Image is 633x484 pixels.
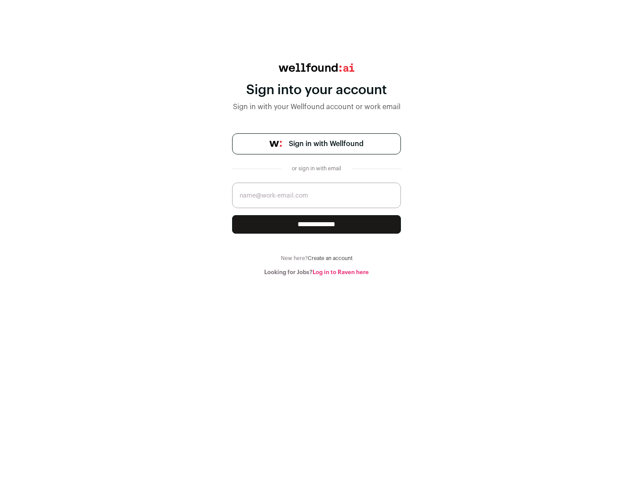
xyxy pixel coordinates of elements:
[279,63,354,72] img: wellfound:ai
[232,269,401,276] div: Looking for Jobs?
[232,82,401,98] div: Sign into your account
[232,183,401,208] input: name@work-email.com
[232,133,401,154] a: Sign in with Wellfound
[313,269,369,275] a: Log in to Raven here
[232,255,401,262] div: New here?
[232,102,401,112] div: Sign in with your Wellfound account or work email
[289,139,364,149] span: Sign in with Wellfound
[308,256,353,261] a: Create an account
[288,165,345,172] div: or sign in with email
[269,141,282,147] img: wellfound-symbol-flush-black-fb3c872781a75f747ccb3a119075da62bfe97bd399995f84a933054e44a575c4.png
